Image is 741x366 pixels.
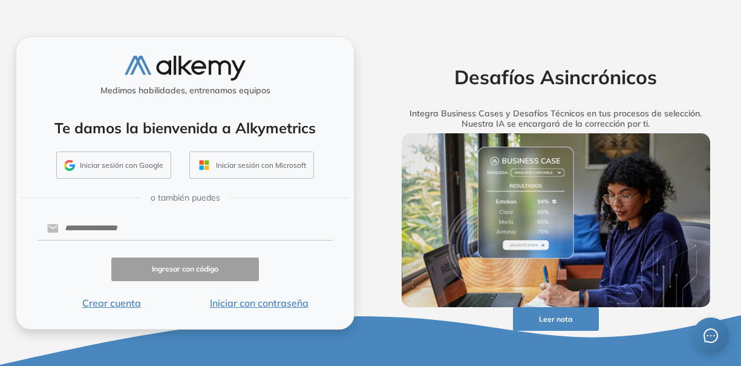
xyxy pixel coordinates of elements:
span: o también puedes [151,191,220,204]
h4: Te damos la bienvenida a Alkymetrics [32,119,338,137]
img: logo-alkemy [125,56,246,81]
h2: Desafíos Asincrónicos [385,65,728,88]
span: message [703,328,718,343]
button: Iniciar con contraseña [185,296,333,310]
button: Iniciar sesión con Google [56,151,171,179]
img: OUTLOOK_ICON [197,158,211,172]
button: Leer nota [513,307,599,331]
img: GMAIL_ICON [64,160,75,171]
h5: Medimos habilidades, entrenamos equipos [21,85,349,96]
img: img-more-info [402,133,710,307]
button: Iniciar sesión con Microsoft [189,151,314,179]
h5: Integra Business Cases y Desafíos Técnicos en tus procesos de selección. Nuestra IA se encargará ... [385,108,728,129]
button: Crear cuenta [38,296,185,310]
button: Ingresar con código [111,258,259,281]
